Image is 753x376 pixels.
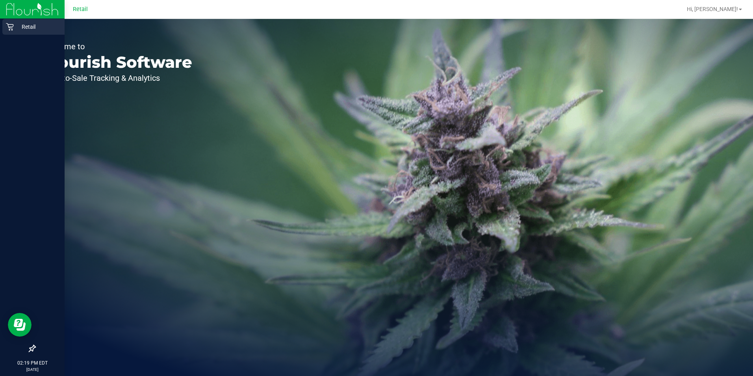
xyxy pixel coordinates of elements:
iframe: Resource center [8,313,32,337]
p: Flourish Software [43,54,192,70]
p: Seed-to-Sale Tracking & Analytics [43,74,192,82]
p: Retail [14,22,61,32]
span: Retail [73,6,88,13]
p: 02:19 PM EDT [4,359,61,367]
inline-svg: Retail [6,23,14,31]
p: Welcome to [43,43,192,50]
span: Hi, [PERSON_NAME]! [687,6,738,12]
p: [DATE] [4,367,61,372]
